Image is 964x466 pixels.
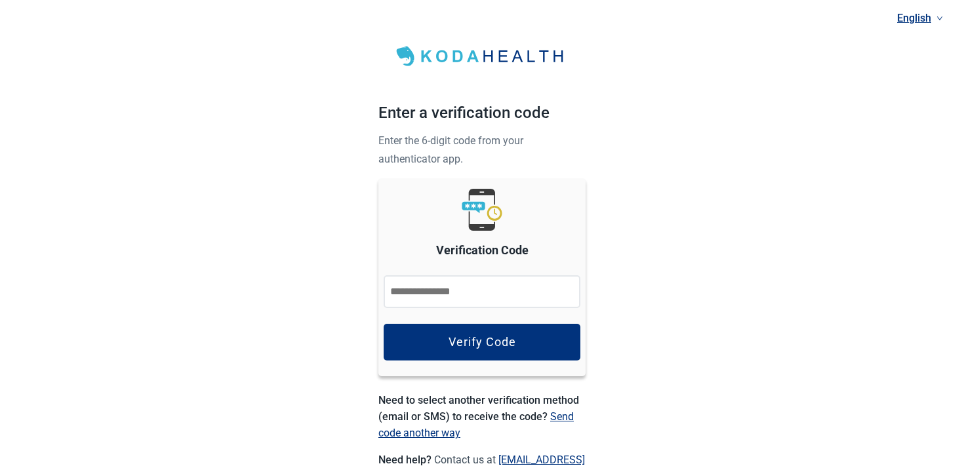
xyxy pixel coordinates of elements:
label: Verification Code [436,241,529,260]
span: down [936,15,943,22]
span: Need help? [378,454,434,466]
div: Verify Code [449,336,516,349]
span: Need to select another verification method (email or SMS) to receive the code? [378,394,579,423]
a: Current language: English [892,7,948,29]
span: Enter the 6-digit code from your authenticator app. [378,134,523,165]
img: Koda Health [389,42,575,71]
button: Verify Code [384,324,580,360]
h1: Enter a verification code [378,101,586,131]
